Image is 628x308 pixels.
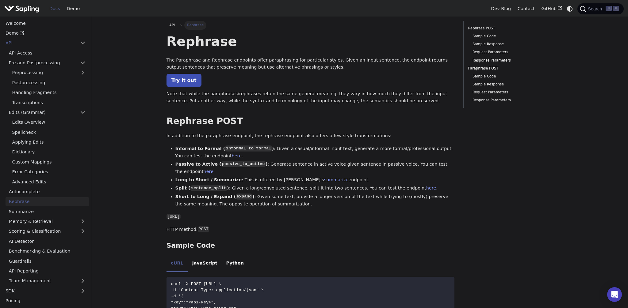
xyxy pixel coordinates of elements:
[167,90,455,105] p: Note that while the paraphrases/rephrases retain the same general meaning, they vary in how much ...
[175,193,455,208] li: : Given some text, provide a longer version of the text while trying to (mostly) preserve the sam...
[6,108,89,117] a: Edits (Grammar)
[175,194,255,199] strong: Short to Long / Expand ( )
[9,128,89,137] a: Spellcheck
[9,138,89,147] a: Applying Edits
[77,39,89,47] button: Collapse sidebar category 'API'
[468,66,551,71] a: Paraphrase POST
[204,169,213,174] a: here
[167,21,178,29] a: API
[167,33,455,50] h1: Rephrase
[6,257,89,265] a: Guardrails
[171,294,183,299] span: -d '{
[198,226,209,232] code: POST
[175,146,274,151] strong: Informal to Formal ( )
[473,49,549,55] a: Request Parameters
[63,4,83,13] a: Demo
[221,161,266,167] code: passive_to_active
[6,237,89,246] a: AI Detector
[9,98,89,107] a: Transcriptions
[167,226,455,233] p: HTTP method:
[9,68,89,77] a: Preprocessing
[225,145,272,152] code: informal_to_formal
[4,4,41,13] a: Sapling.ai
[6,187,89,196] a: Autocomplete
[171,288,264,292] span: -H "Content-Type: application/json" \
[473,81,549,87] a: Sample Response
[175,185,455,192] li: : Given a long/convoluted sentence, split it into two sentences. You can test the endpoint .
[188,255,222,272] li: JavaScript
[6,207,89,216] a: Summarize
[167,132,455,140] p: In addition to the paraphrase endpoint, the rephrase endpoint also offers a few style transformat...
[473,89,549,95] a: Request Parameters
[9,148,89,156] a: Dictionary
[426,186,436,190] a: here
[6,58,89,67] a: Pre and Postprocessing
[9,177,89,186] a: Advanced Edits
[2,19,89,28] a: Welcome
[6,276,89,285] a: Team Management
[9,157,89,166] a: Custom Mappings
[167,57,455,71] p: The Paraphrase and Rephrase endpoints offer paraphrasing for particular styles. Given an input se...
[6,48,89,57] a: API Access
[175,145,455,160] li: : Given a casual/informal input text, generate a more formal/professional output. You can test th...
[46,4,63,13] a: Docs
[190,185,227,191] code: sentence_split
[175,186,229,190] strong: Split ( )
[565,4,574,13] button: Switch between dark and light mode (currently system mode)
[4,4,39,13] img: Sapling.ai
[586,6,606,11] span: Search
[9,167,89,176] a: Error Categories
[167,255,188,272] li: cURL
[473,58,549,63] a: Response Parameters
[607,287,622,302] div: Open Intercom Messenger
[9,118,89,127] a: Edits Overview
[2,296,89,305] a: Pricing
[167,116,455,127] h2: Rephrase POST
[488,4,514,13] a: Dev Blog
[613,6,619,11] kbd: K
[6,247,89,256] a: Benchmarking & Evaluation
[171,300,216,305] span: "key":"<api-key>",
[577,3,623,14] button: Search (Command+K)
[6,217,89,226] a: Memory & Retrieval
[2,29,89,38] a: Demo
[184,21,206,29] span: Rephrase
[167,242,455,250] h3: Sample Code
[473,97,549,103] a: Response Parameters
[236,193,252,200] code: expand
[175,177,242,182] strong: Long to Short / Summarize
[167,214,181,220] code: [URL]
[9,78,89,87] a: Postprocessing
[9,88,89,97] a: Handling Fragments
[606,6,612,11] kbd: ⌘
[324,177,349,182] a: summarize
[473,33,549,39] a: Sample Code
[2,286,77,295] a: SDK
[222,255,248,272] li: Python
[171,282,221,286] span: curl -X POST [URL] \
[6,197,89,206] a: Rephrase
[169,23,175,27] span: API
[77,286,89,295] button: Expand sidebar category 'SDK'
[175,176,455,184] li: : This is offered by [PERSON_NAME]'s endpoint.
[175,162,268,167] strong: Passive to Active ( )
[232,153,242,158] a: here
[167,74,201,87] a: Try it out
[175,161,455,175] li: : Generate sentence in active voice given sentence in passive voice. You can test the endpoint .
[468,25,551,31] a: Rephrase POST
[538,4,565,13] a: GitHub
[473,73,549,79] a: Sample Code
[167,21,455,29] nav: Breadcrumbs
[473,41,549,47] a: Sample Response
[6,227,89,236] a: Scoring & Classification
[2,39,77,47] a: API
[6,267,89,276] a: API Reporting
[514,4,538,13] a: Contact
